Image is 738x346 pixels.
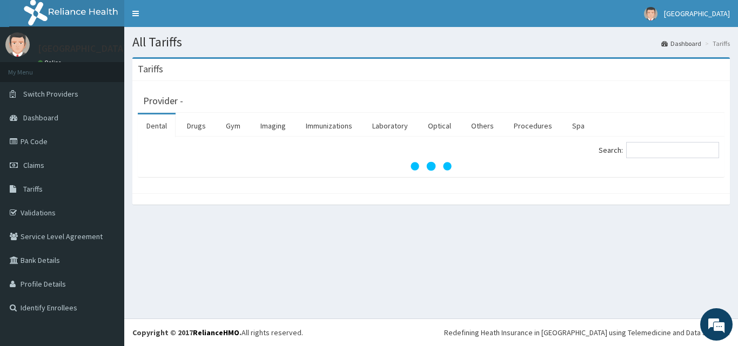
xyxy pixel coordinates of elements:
footer: All rights reserved. [124,318,738,346]
span: [GEOGRAPHIC_DATA] [664,9,730,18]
h3: Provider - [143,96,183,106]
span: Claims [23,160,44,170]
strong: Copyright © 2017 . [132,328,241,337]
a: Imaging [252,114,294,137]
input: Search: [626,142,719,158]
a: Optical [419,114,460,137]
span: Switch Providers [23,89,78,99]
a: Dashboard [661,39,701,48]
div: Redefining Heath Insurance in [GEOGRAPHIC_DATA] using Telemedicine and Data Science! [444,327,730,338]
svg: audio-loading [410,145,453,188]
h1: All Tariffs [132,35,730,49]
li: Tariffs [702,39,730,48]
a: Spa [563,114,593,137]
a: Laboratory [364,114,417,137]
a: Procedures [505,114,561,137]
span: Dashboard [23,113,58,123]
img: User Image [5,32,30,57]
a: Immunizations [297,114,361,137]
a: Online [38,59,64,66]
span: Tariffs [23,184,43,194]
a: Dental [138,114,176,137]
a: Others [462,114,502,137]
p: [GEOGRAPHIC_DATA] [38,44,127,53]
img: User Image [644,7,658,21]
label: Search: [599,142,719,158]
h3: Tariffs [138,64,163,74]
a: RelianceHMO [193,328,239,337]
a: Gym [217,114,249,137]
a: Drugs [178,114,214,137]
